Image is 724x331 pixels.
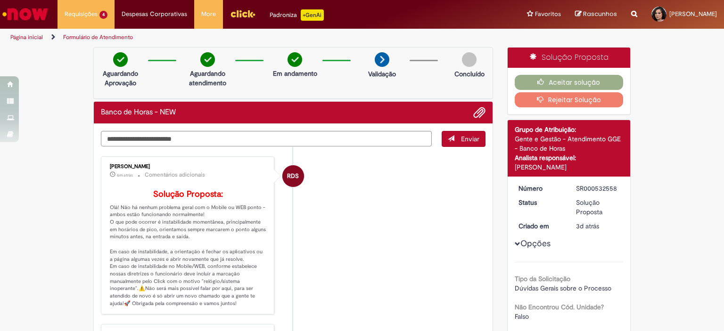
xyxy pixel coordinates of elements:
p: Olá! Não há nenhum problema geral com o Mobile ou WEB ponto - ambos estão funcionando normalmente... [110,190,267,307]
time: 26/08/2025 08:13:17 [576,222,599,230]
div: Grupo de Atribuição: [515,125,624,134]
time: 28/08/2025 11:45:41 [117,172,133,178]
p: +GenAi [301,9,324,21]
span: Rascunhos [583,9,617,18]
dt: Criado em [511,221,569,231]
div: SR000532558 [576,184,620,193]
div: Raquel De Souza [282,165,304,187]
span: Enviar [461,135,479,143]
div: Gente e Gestão - Atendimento GGE - Banco de Horas [515,134,624,153]
span: 6m atrás [117,172,133,178]
div: [PERSON_NAME] [515,162,624,172]
span: [PERSON_NAME] [669,10,717,18]
a: Formulário de Atendimento [63,33,133,41]
span: 3d atrás [576,222,599,230]
p: Validação [368,69,396,79]
p: Em andamento [273,69,317,78]
div: [PERSON_NAME] [110,164,267,170]
img: check-circle-green.png [288,52,302,67]
a: Rascunhos [575,10,617,19]
dt: Status [511,198,569,207]
div: Solução Proposta [576,198,620,217]
div: 26/08/2025 08:13:17 [576,221,620,231]
p: Aguardando Aprovação [98,69,143,88]
ul: Trilhas de página [7,29,476,46]
dt: Número [511,184,569,193]
small: Comentários adicionais [145,171,205,179]
span: RDS [287,165,299,187]
span: Favoritos [535,9,561,19]
img: click_logo_yellow_360x200.png [230,7,255,21]
span: More [201,9,216,19]
b: Solução Proposta: [153,189,223,200]
button: Enviar [442,131,485,147]
button: Rejeitar Solução [515,92,624,107]
h2: Banco de Horas - NEW Histórico de tíquete [101,108,176,117]
img: check-circle-green.png [200,52,215,67]
a: Página inicial [10,33,43,41]
button: Adicionar anexos [473,106,485,119]
span: Falso [515,312,529,321]
p: Concluído [454,69,485,79]
button: Aceitar solução [515,75,624,90]
span: Despesas Corporativas [122,9,187,19]
textarea: Digite sua mensagem aqui... [101,131,432,147]
b: Não Encontrou Cód. Unidade? [515,303,604,311]
img: img-circle-grey.png [462,52,477,67]
span: 4 [99,11,107,19]
img: check-circle-green.png [113,52,128,67]
div: Analista responsável: [515,153,624,162]
div: Padroniza [270,9,324,21]
p: Aguardando atendimento [185,69,230,88]
div: Solução Proposta [508,48,631,68]
img: arrow-next.png [375,52,389,67]
img: ServiceNow [1,5,49,24]
b: Tipo da Solicitação [515,274,570,283]
span: Requisições [65,9,98,19]
span: Dúvidas Gerais sobre o Processo [515,284,611,292]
